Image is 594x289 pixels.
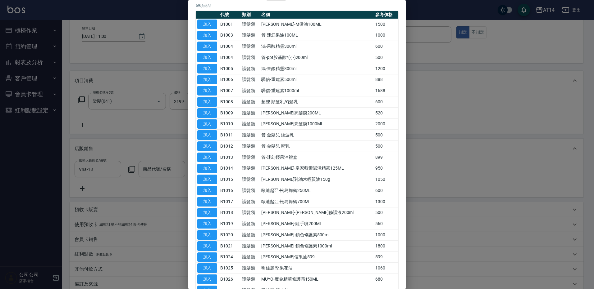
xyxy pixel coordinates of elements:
[219,263,240,274] td: B1025
[240,263,260,274] td: 護髮類
[240,85,260,96] td: 護髮類
[197,53,217,62] button: 加入
[240,19,260,30] td: 護髮類
[197,130,217,140] button: 加入
[219,141,240,152] td: B1012
[240,74,260,85] td: 護髮類
[219,96,240,108] td: B1008
[219,152,240,163] td: B1013
[197,186,217,195] button: 加入
[260,85,374,96] td: 驊信-重建素1000ml
[219,207,240,218] td: B1018
[240,130,260,141] td: 護髮類
[197,64,217,73] button: 加入
[374,74,398,85] td: 888
[219,174,240,185] td: B1015
[260,251,374,263] td: [PERSON_NAME]信果油599
[219,251,240,263] td: B1024
[260,229,374,241] td: [PERSON_NAME]-鎖色修護素500ml
[197,153,217,162] button: 加入
[374,152,398,163] td: 899
[219,274,240,285] td: B1026
[219,74,240,85] td: B1006
[240,185,260,196] td: 護髮類
[374,130,398,141] td: 500
[219,63,240,74] td: B1005
[374,11,398,19] th: 參考價格
[197,108,217,118] button: 加入
[374,196,398,207] td: 1300
[260,152,374,163] td: 管-迷幻輕果油禮盒
[260,118,374,130] td: [PERSON_NAME]亮髮膜1000ML
[374,19,398,30] td: 1500
[219,118,240,130] td: B1010
[219,196,240,207] td: B1017
[219,130,240,141] td: B1011
[219,52,240,63] td: B1004
[374,52,398,63] td: 500
[197,230,217,240] button: 加入
[197,119,217,129] button: 加入
[219,19,240,30] td: B1001
[260,63,374,74] td: 鴻-果酸精靈800ml
[374,107,398,118] td: 520
[240,174,260,185] td: 護髮類
[240,218,260,229] td: 護髮類
[240,63,260,74] td: 護髮類
[260,196,374,207] td: 歐迪起亞-松島舞鶴700ML
[197,31,217,40] button: 加入
[197,252,217,262] button: 加入
[260,240,374,251] td: [PERSON_NAME]-鎖色修護素1000ml
[374,41,398,52] td: 600
[197,141,217,151] button: 加入
[219,229,240,241] td: B1020
[374,163,398,174] td: 950
[260,163,374,174] td: [PERSON_NAME]-皇家藍鑽賦活精露125ML
[197,86,217,96] button: 加入
[374,251,398,263] td: 599
[240,107,260,118] td: 護髮類
[374,96,398,108] td: 600
[240,163,260,174] td: 護髮類
[197,164,217,173] button: 加入
[240,11,260,19] th: 類別
[240,274,260,285] td: 護髮類
[219,218,240,229] td: B1019
[260,141,374,152] td: 管-金髮兒 蜜乳
[219,85,240,96] td: B1007
[219,41,240,52] td: B1004
[260,207,374,218] td: [PERSON_NAME]-[PERSON_NAME]修護液200ml
[260,130,374,141] td: 管-金髮兒 炫波乳
[197,75,217,85] button: 加入
[260,218,374,229] td: [PERSON_NAME]-隨手噴200ML
[219,240,240,251] td: B1021
[374,240,398,251] td: 1800
[374,118,398,130] td: 2000
[240,251,260,263] td: 護髮類
[197,219,217,229] button: 加入
[240,152,260,163] td: 護髮類
[260,41,374,52] td: 鴻-果酸精靈300ml
[374,263,398,274] td: 1060
[197,241,217,251] button: 加入
[240,96,260,108] td: 護髮類
[219,30,240,41] td: B1003
[197,175,217,184] button: 加入
[374,30,398,41] td: 1000
[240,30,260,41] td: 護髮類
[260,185,374,196] td: 歐迪起亞-松島舞鶴250ML
[260,11,374,19] th: 名稱
[196,3,398,8] p: 59 項商品
[260,174,374,185] td: [PERSON_NAME]乳油木輕質油150g
[197,20,217,29] button: 加入
[374,141,398,152] td: 500
[197,263,217,273] button: 加入
[374,85,398,96] td: 1688
[260,96,374,108] td: 超總-順髮乳/Q髮乳
[374,229,398,241] td: 1000
[197,197,217,207] button: 加入
[374,63,398,74] td: 1200
[374,274,398,285] td: 680
[260,19,374,30] td: [PERSON_NAME]-M優油100ML
[374,185,398,196] td: 600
